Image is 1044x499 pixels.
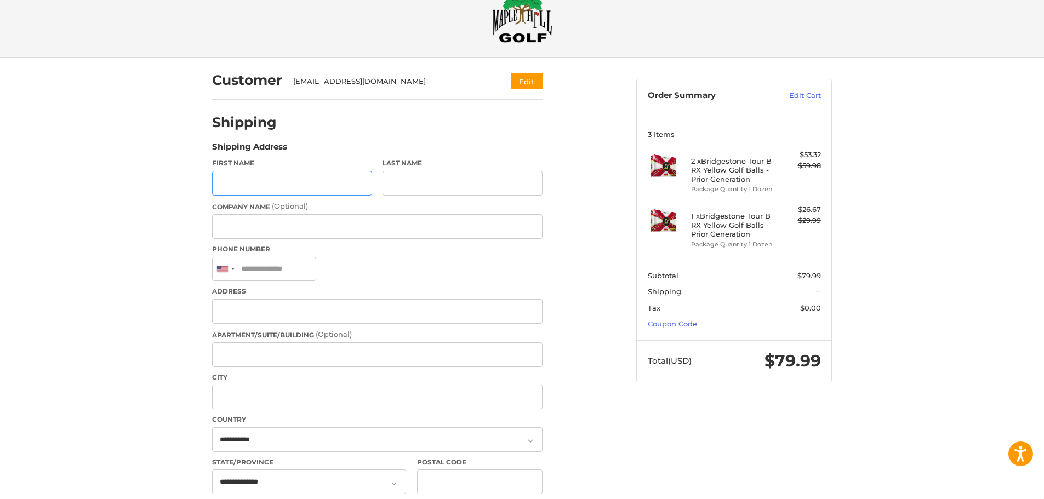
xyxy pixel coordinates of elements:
[778,204,821,215] div: $26.67
[815,287,821,296] span: --
[648,303,660,312] span: Tax
[212,329,543,340] label: Apartment/Suite/Building
[212,141,287,158] legend: Shipping Address
[648,355,692,366] span: Total (USD)
[778,160,821,171] div: $59.98
[212,114,277,131] h2: Shipping
[765,351,821,371] span: $79.99
[213,257,238,281] div: United States: +1
[797,271,821,280] span: $79.99
[766,90,821,101] a: Edit Cart
[212,201,543,212] label: Company Name
[648,130,821,139] h3: 3 Items
[691,157,775,183] h4: 2 x Bridgestone Tour B RX Yellow Golf Balls - Prior Generation
[778,150,821,160] div: $53.32
[511,73,543,89] button: Edit
[272,202,308,210] small: (Optional)
[212,72,282,89] h2: Customer
[417,457,543,467] label: Postal Code
[648,90,766,101] h3: Order Summary
[691,211,775,238] h4: 1 x Bridgestone Tour B RX Yellow Golf Balls - Prior Generation
[212,415,543,425] label: Country
[691,185,775,194] li: Package Quantity 1 Dozen
[648,287,681,296] span: Shipping
[778,215,821,226] div: $29.99
[383,158,543,168] label: Last Name
[800,303,821,312] span: $0.00
[648,319,697,328] a: Coupon Code
[648,271,678,280] span: Subtotal
[691,240,775,249] li: Package Quantity 1 Dozen
[212,244,543,254] label: Phone Number
[212,372,543,382] label: City
[212,158,372,168] label: First Name
[212,457,406,467] label: State/Province
[293,76,490,87] div: [EMAIL_ADDRESS][DOMAIN_NAME]
[212,286,543,296] label: Address
[316,330,352,339] small: (Optional)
